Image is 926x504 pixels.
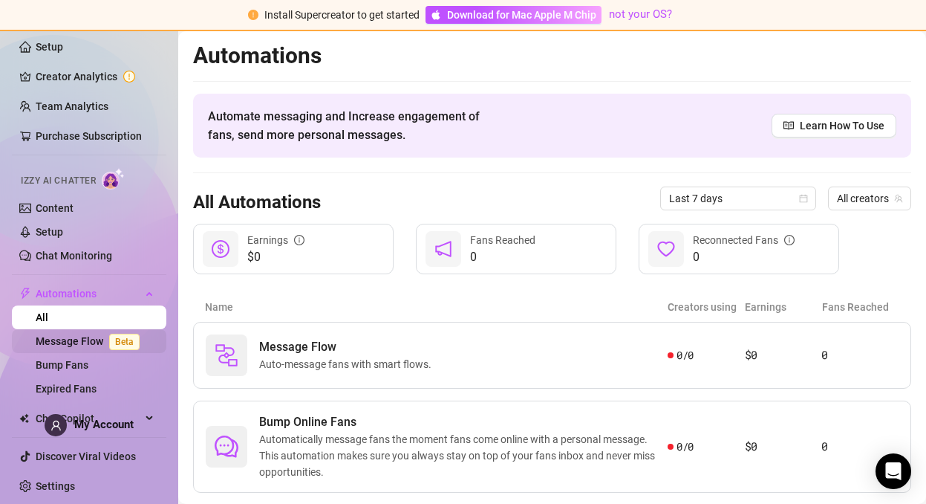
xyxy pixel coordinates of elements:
[676,439,694,455] span: 0 / 0
[109,334,140,350] span: Beta
[36,480,75,492] a: Settings
[36,100,108,112] a: Team Analytics
[821,346,899,364] article: 0
[36,450,136,462] a: Discover Viral Videos
[894,194,903,203] span: team
[19,288,31,300] span: thunderbolt
[36,41,63,53] a: Setup
[772,114,896,138] a: Learn How To Use
[657,240,675,258] span: heart
[259,431,668,480] span: Automatically message fans the moment fans come online with a personal message. This automation m...
[669,187,807,210] span: Last 7 days
[215,435,238,459] span: comment
[205,299,668,315] article: Name
[676,347,694,364] span: 0 / 0
[294,235,304,245] span: info-circle
[74,418,134,431] span: My Account
[36,407,141,430] span: Chat Copilot
[36,359,88,371] a: Bump Fans
[259,356,437,372] span: Auto-message fans with smart flows.
[36,130,142,142] a: Purchase Subscription
[247,248,304,266] span: $0
[36,65,154,88] a: Creator Analytics exclamation-circle
[21,174,96,188] span: Izzy AI Chatter
[248,10,258,20] span: exclamation-circle
[36,282,141,306] span: Automations
[215,343,238,367] img: svg%3e
[470,248,535,266] span: 0
[784,235,795,245] span: info-circle
[247,232,304,248] div: Earnings
[208,107,494,144] span: Automate messaging and Increase engagement of fans, send more personal messages.
[193,191,321,215] h3: All Automations
[193,42,911,70] h2: Automations
[693,248,795,266] span: 0
[102,168,125,190] img: AI Chatter
[50,420,62,431] span: user
[425,6,601,24] a: Download for Mac Apple M Chip
[800,117,884,134] span: Learn How To Use
[264,9,420,21] span: Install Supercreator to get started
[259,413,668,431] span: Bump Online Fans
[821,438,899,456] article: 0
[470,234,535,246] span: Fans Reached
[745,299,822,315] article: Earnings
[609,7,672,21] a: not your OS?
[745,438,822,456] article: $0
[259,338,437,356] span: Message Flow
[36,202,74,214] a: Content
[36,335,146,347] a: Message FlowBeta
[19,413,29,424] img: Chat Copilot
[876,453,911,489] div: Open Intercom Messenger
[36,383,97,395] a: Expired Fans
[447,7,596,23] span: Download for Mac Apple M Chip
[837,187,902,210] span: All creators
[36,250,112,262] a: Chat Monitoring
[745,346,822,364] article: $0
[434,240,452,258] span: notification
[36,226,63,238] a: Setup
[668,299,745,315] article: Creators using
[783,120,794,131] span: read
[431,10,441,20] span: apple
[799,194,808,203] span: calendar
[822,299,899,315] article: Fans Reached
[693,232,795,248] div: Reconnected Fans
[36,311,48,323] a: All
[212,240,229,258] span: dollar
